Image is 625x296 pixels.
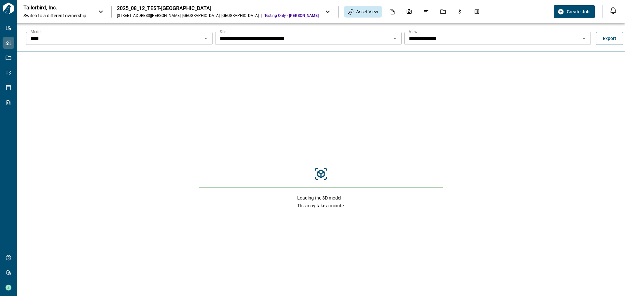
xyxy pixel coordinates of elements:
button: Open [201,34,210,43]
div: Budgets [453,6,467,17]
div: Issues & Info [419,6,433,17]
div: [STREET_ADDRESS][PERSON_NAME] , [GEOGRAPHIC_DATA] , [GEOGRAPHIC_DATA] [117,13,259,18]
button: Export [596,32,623,45]
span: Asset View [356,8,378,15]
div: Asset View [344,6,382,18]
div: Takeoff Center [470,6,484,17]
span: Testing Only - [PERSON_NAME] [264,13,319,18]
label: Model [31,29,41,34]
div: Documents [385,6,399,17]
button: Open [579,34,589,43]
span: Create Job [567,8,590,15]
label: Site [220,29,226,34]
button: Create Job [554,5,595,18]
label: View [409,29,417,34]
div: Jobs [436,6,450,17]
div: 2025_08_12_TEST-[GEOGRAPHIC_DATA] [117,5,319,12]
span: This may take a minute. [297,202,345,209]
span: Export [603,35,616,42]
span: Loading the 3D model [297,195,345,201]
button: Open [390,34,399,43]
span: Switch to a different ownership [23,12,92,19]
p: Tailorbird, Inc. [23,5,82,11]
button: Open notification feed [608,5,618,16]
div: Photos [402,6,416,17]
